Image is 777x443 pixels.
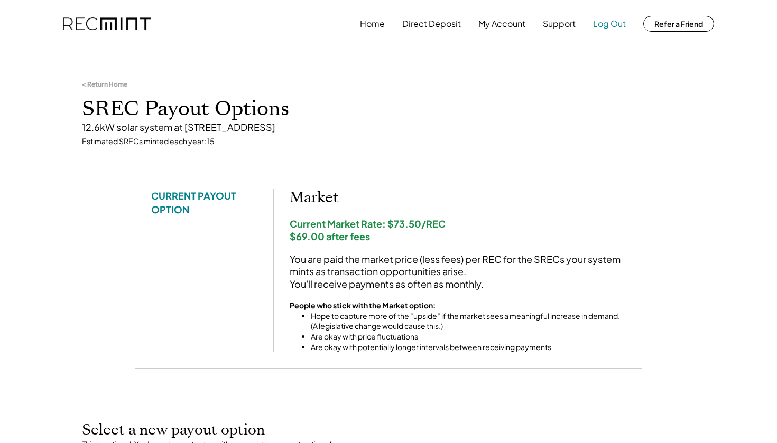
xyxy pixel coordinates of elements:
button: Log Out [593,13,626,34]
img: recmint-logotype%403x.png [63,17,151,31]
h2: Select a new payout option [82,421,695,439]
button: My Account [478,13,525,34]
li: Are okay with price fluctuations [311,332,626,342]
div: Estimated SRECs minted each year: 15 [82,136,695,147]
div: CURRENT PAYOUT OPTION [151,189,257,215]
button: Home [360,13,385,34]
h2: Market [290,189,626,207]
div: You are paid the market price (less fees) per REC for the SRECs your system mints as transaction ... [290,253,626,290]
div: 12.6kW solar system at [STREET_ADDRESS] [82,121,695,133]
button: Direct Deposit [402,13,461,34]
button: Support [543,13,576,34]
li: Are okay with potentially longer intervals between receiving payments [311,342,626,353]
li: Hope to capture more of the “upside” if the market sees a meaningful increase in demand. (A legis... [311,311,626,332]
div: Current Market Rate: $73.50/REC $69.00 after fees [290,218,626,242]
button: Refer a Friend [643,16,714,32]
div: < Return Home [82,80,127,89]
strong: People who stick with the Market option: [290,300,436,310]
h1: SREC Payout Options [82,97,695,121]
